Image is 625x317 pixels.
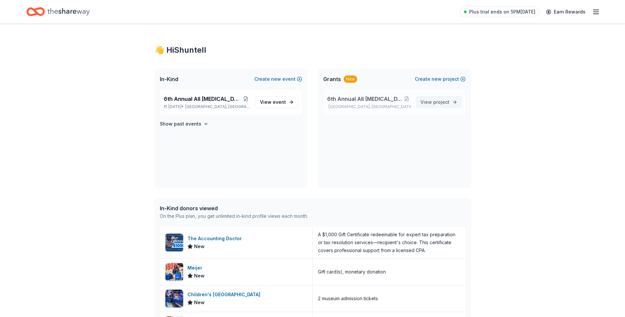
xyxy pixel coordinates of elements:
span: New [194,243,205,250]
span: View [260,98,286,106]
span: new [432,75,441,83]
button: Createnewproject [415,75,466,83]
div: On the Plus plan, you get unlimited in-kind profile views each month. [160,212,308,220]
button: Createnewevent [254,75,302,83]
span: New [194,272,205,280]
div: A $1,000 Gift Certificate redeemable for expert tax preparation or tax resolution services—recipi... [318,231,460,254]
span: View [420,98,449,106]
button: Show past events [160,120,209,128]
img: Image for Meijer [165,263,183,281]
div: The Accounting Doctor [187,235,244,243]
div: In-Kind donors viewed [160,204,308,212]
a: Earn Rewards [542,6,589,18]
span: [GEOGRAPHIC_DATA], [GEOGRAPHIC_DATA] [185,104,250,109]
span: Grants [323,75,341,83]
div: New [344,75,357,83]
h4: Show past events [160,120,201,128]
div: Meijer [187,264,205,272]
div: Gift card(s), monetary donation [318,268,386,276]
a: Home [26,4,90,19]
p: [DATE] • [164,104,250,109]
p: [GEOGRAPHIC_DATA], [GEOGRAPHIC_DATA] [327,104,411,109]
span: 6th Annual All [MEDICAL_DATA] Matters Ball [164,95,241,103]
img: Image for The Accounting Doctor [165,234,183,251]
a: View event [256,96,298,108]
span: 6th Annual All [MEDICAL_DATA] Matters Ball [327,95,402,103]
div: 👋 Hi Shuntell [155,45,471,55]
div: Children's [GEOGRAPHIC_DATA] [187,291,263,299]
div: 2 museum admission tickets [318,295,378,303]
span: Plus trial ends on 5PM[DATE] [469,8,535,16]
span: new [271,75,281,83]
span: project [433,99,449,105]
span: In-Kind [160,75,178,83]
span: event [273,99,286,105]
a: View project [416,96,462,108]
a: Plus trial ends on 5PM[DATE] [460,7,539,17]
img: Image for Children's Museum of Indianapolis [165,290,183,307]
span: New [194,299,205,306]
